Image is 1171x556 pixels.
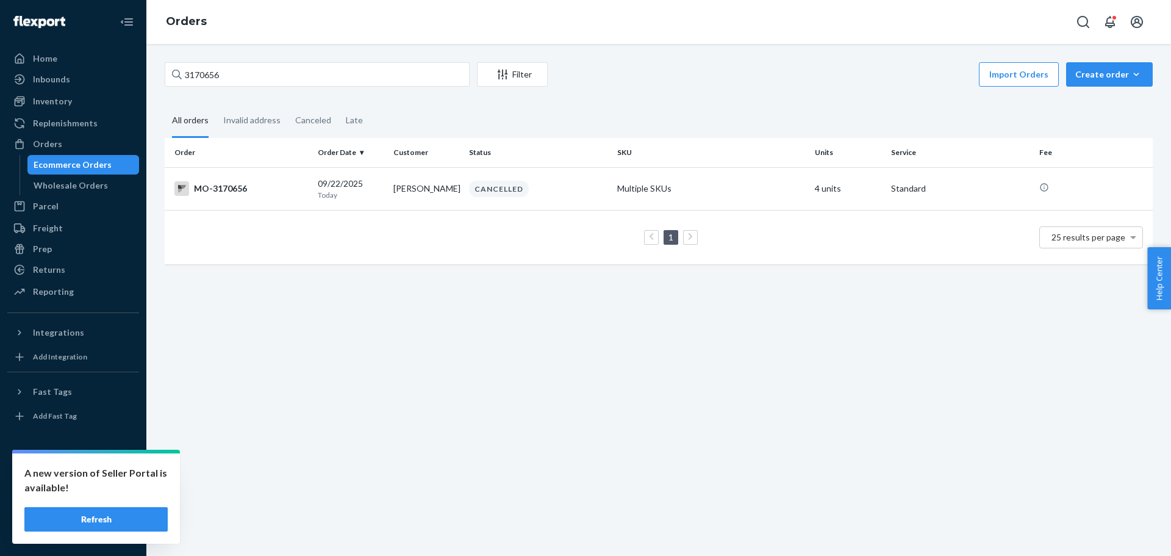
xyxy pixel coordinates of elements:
[33,243,52,255] div: Prep
[33,117,98,129] div: Replenishments
[7,382,139,402] button: Fast Tags
[33,386,72,398] div: Fast Tags
[172,104,209,138] div: All orders
[7,460,139,479] a: Settings
[1125,10,1149,34] button: Open account menu
[7,70,139,89] a: Inbounds
[33,264,65,276] div: Returns
[7,92,139,111] a: Inventory
[1075,68,1144,81] div: Create order
[7,480,139,500] a: Talk to Support
[7,134,139,154] a: Orders
[7,260,139,280] a: Returns
[979,62,1059,87] button: Import Orders
[7,49,139,68] a: Home
[166,15,207,28] a: Orders
[33,411,77,421] div: Add Fast Tag
[165,62,470,87] input: Search orders
[7,406,139,426] a: Add Fast Tag
[165,138,313,167] th: Order
[469,181,529,197] div: CANCELLED
[7,218,139,238] a: Freight
[1034,138,1153,167] th: Fee
[1066,62,1153,87] button: Create order
[7,522,139,541] button: Give Feedback
[612,138,810,167] th: SKU
[24,466,168,495] p: A new version of Seller Portal is available!
[33,286,74,298] div: Reporting
[115,10,139,34] button: Close Navigation
[318,190,384,200] p: Today
[7,347,139,367] a: Add Integration
[27,176,140,195] a: Wholesale Orders
[27,155,140,175] a: Ecommerce Orders
[318,178,384,200] div: 09/22/2025
[1071,10,1095,34] button: Open Search Box
[33,200,59,212] div: Parcel
[886,138,1034,167] th: Service
[7,239,139,259] a: Prep
[34,159,112,171] div: Ecommerce Orders
[24,507,168,532] button: Refresh
[810,167,886,210] td: 4 units
[33,95,72,107] div: Inventory
[7,501,139,521] a: Help Center
[389,167,464,210] td: [PERSON_NAME]
[33,352,87,362] div: Add Integration
[666,232,676,242] a: Page 1 is your current page
[313,138,389,167] th: Order Date
[33,73,70,85] div: Inbounds
[464,138,612,167] th: Status
[174,181,308,196] div: MO-3170656
[295,104,331,136] div: Canceled
[34,179,108,192] div: Wholesale Orders
[1051,232,1125,242] span: 25 results per page
[7,282,139,301] a: Reporting
[33,138,62,150] div: Orders
[612,167,810,210] td: Multiple SKUs
[223,104,281,136] div: Invalid address
[33,222,63,234] div: Freight
[1098,10,1122,34] button: Open notifications
[156,4,217,40] ol: breadcrumbs
[393,147,459,157] div: Customer
[33,52,57,65] div: Home
[13,16,65,28] img: Flexport logo
[1147,247,1171,309] button: Help Center
[7,197,139,216] a: Parcel
[7,114,139,133] a: Replenishments
[810,138,886,167] th: Units
[891,182,1030,195] p: Standard
[478,68,547,81] div: Filter
[7,323,139,342] button: Integrations
[477,62,548,87] button: Filter
[346,104,363,136] div: Late
[33,327,84,339] div: Integrations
